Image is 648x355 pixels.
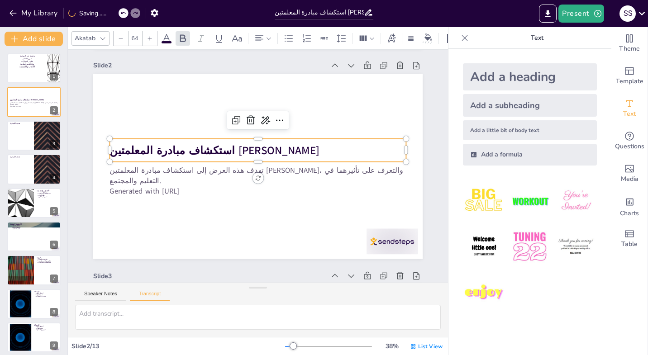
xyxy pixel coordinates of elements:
[619,44,640,54] span: Theme
[7,121,61,151] div: 3
[7,255,61,285] div: 7
[275,6,364,19] input: Insert title
[611,222,648,255] div: Add a table
[10,102,58,105] p: تهدف هذه العرض إلى استكشاف مبادرة المعلمتين [PERSON_NAME]، والتعرف على تأثيرهما في التعليم والمجتمع.
[7,154,61,184] div: 4
[385,31,398,46] div: Text effects
[611,27,648,60] div: Change the overall theme
[621,174,638,184] span: Media
[191,263,423,271] div: Slide 2
[50,106,58,114] div: 2
[10,65,45,68] p: الألعاب والأنشطة
[406,31,416,46] div: Border settings
[418,343,443,350] span: List View
[623,109,636,119] span: Text
[50,207,58,215] div: 5
[10,105,58,107] p: Generated with [URL]
[50,174,58,182] div: 4
[7,322,61,352] div: 9
[7,188,61,218] div: 5
[38,259,58,260] p: بيئة نابضة بالحيوية
[509,226,551,268] img: 5.jpeg
[611,157,648,190] div: Add images, graphics, shapes or video
[555,226,597,268] img: 6.jpeg
[12,225,58,227] p: الألعاب الحركية
[5,32,63,46] button: Add slide
[555,180,597,222] img: 3.jpeg
[38,193,58,194] p: تنمية العلاقات الاجتماعية
[12,227,58,228] p: الأنشطة الرياضية
[611,92,648,125] div: Add text boxes
[611,125,648,157] div: Get real-time input from your audience
[619,5,636,22] div: S S
[421,33,435,43] div: Background color
[191,52,423,61] div: Slide 3
[611,190,648,222] div: Add charts and graphs
[37,256,58,259] p: الرؤية
[463,63,597,90] div: Add a heading
[616,76,643,86] span: Template
[7,87,61,117] div: 2
[38,260,58,262] p: توازن بين التعليم والمتعة
[50,308,58,316] div: 8
[110,147,406,167] p: تهدف هذه العرض إلى استكشاف مبادرة المعلمتين [PERSON_NAME]، والتعرف على تأثيرهما في التعليم والمجتمع.
[34,324,58,327] p: الرسالة
[36,326,58,327] p: أنشطة ترفيهية
[463,120,597,140] div: Add a little bit of body text
[7,53,61,83] div: 1
[611,60,648,92] div: Add ready made slides
[621,239,638,249] span: Table
[37,189,58,192] p: الأهداف التفصيلية
[509,180,551,222] img: 2.jpeg
[10,62,45,65] p: بيئة تعليمية ملهمة
[50,341,58,350] div: 9
[10,223,58,226] p: الأنشطة المنفذة
[463,272,505,314] img: 7.jpeg
[10,57,45,60] p: تعزيز التعليم
[12,228,58,230] p: الأنشطة الذهنية
[50,241,58,249] div: 6
[68,9,106,18] div: Saving......
[50,275,58,283] div: 7
[620,208,639,218] span: Charts
[36,295,58,297] p: تعزيز روح المشاركة
[10,55,45,57] p: مقدمة عن المبادرة
[36,294,58,296] p: تنمية القدرات
[110,136,406,147] p: Generated with [URL]
[558,5,604,23] button: Present
[38,191,58,193] p: تعزيز الروح الإيجابية
[36,329,58,331] p: تعزيز روح المشاركة
[38,262,58,264] p: توجيه الطاقات نحو الإبداع
[7,289,61,319] div: 8
[38,194,58,196] p: إطلاق الإبداع
[73,32,97,44] div: Akatab
[463,226,505,268] img: 4.jpeg
[10,122,31,125] p: هدف المبادرة
[71,342,285,350] div: Slide 2 / 13
[619,5,636,23] button: S S
[34,290,58,293] p: الرسالة
[472,27,602,49] p: Text
[539,5,557,23] button: Export to PowerPoint
[463,94,597,117] div: Add a subheading
[357,31,377,46] div: Column Count
[463,144,597,166] div: Add a formula
[196,175,406,189] strong: استكشاف مبادرة المعلمتين [PERSON_NAME]
[615,142,644,151] span: Questions
[7,6,62,20] button: My Library
[7,222,61,251] div: 6
[381,342,403,350] div: 38 %
[10,60,45,63] p: تطوير المهارات
[38,196,58,198] p: غرس قيم التعاون
[10,156,31,158] p: هدف المبادرة
[50,72,58,80] div: 1
[50,140,58,148] div: 3
[36,292,58,294] p: أنشطة ترفيهية
[444,31,459,46] div: Layout
[36,327,58,329] p: تنمية القدرات
[10,98,44,100] strong: استكشاف مبادرة المعلمتين [PERSON_NAME]
[463,180,505,222] img: 1.jpeg
[75,291,126,301] button: Speaker Notes
[130,291,170,301] button: Transcript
